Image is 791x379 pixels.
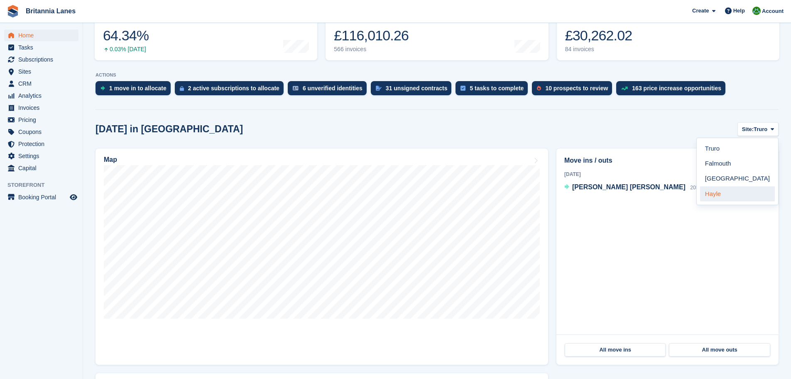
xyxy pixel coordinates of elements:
img: contract_signature_icon-13c848040528278c33f63329250d36e43548de30e8caae1d1a13099fd9432cc5.svg [376,86,382,91]
div: 163 price increase opportunities [632,85,721,92]
img: stora-icon-8386f47178a22dfd0bd8f6a31ec36ba5ce8667c1dd55bd0f319d3a0aa187defe.svg [7,5,19,17]
div: 566 invoices [334,46,409,53]
img: task-75834270c22a3079a89374b754ae025e5fb1db73e45f91037f5363f120a921f8.svg [460,86,465,91]
span: Create [692,7,709,15]
img: prospect-51fa495bee0391a8d652442698ab0144808aea92771e9ea1ae160a38d050c398.svg [537,86,541,91]
span: Booking Portal [18,191,68,203]
a: menu [4,191,78,203]
a: All move ins [565,343,666,357]
span: CRM [18,78,68,89]
div: 0.03% [DATE] [103,46,149,53]
div: 6 unverified identities [303,85,362,92]
div: 1 move in to allocate [109,85,167,92]
a: menu [4,150,78,162]
a: menu [4,42,78,53]
span: Protection [18,138,68,150]
a: Falmouth [700,156,775,171]
span: Analytics [18,90,68,102]
a: 2 active subscriptions to allocate [175,81,288,99]
div: 64.34% [103,27,149,44]
a: Map [96,149,548,365]
p: ACTIONS [96,72,779,78]
div: 10 prospects to review [545,85,608,92]
a: Hayle [700,186,775,201]
a: 1 move in to allocate [96,81,175,99]
img: Matt Lane [752,7,761,15]
img: move_ins_to_allocate_icon-fdf77a2bb77ea45bf5b3d319d69a93e2d87916cf1d5bf7949dd705db3b84f3ca.svg [100,86,105,91]
a: All move outs [669,343,770,357]
a: Britannia Lanes [22,4,79,18]
a: 10 prospects to review [532,81,616,99]
a: menu [4,138,78,150]
a: menu [4,54,78,65]
h2: Move ins / outs [564,156,771,166]
div: 5 tasks to complete [470,85,524,92]
a: menu [4,90,78,102]
span: Subscriptions [18,54,68,65]
span: Help [733,7,745,15]
a: menu [4,102,78,114]
a: Awaiting payment £30,262.02 84 invoices [557,7,779,60]
a: Preview store [69,192,78,202]
a: Truro [700,141,775,156]
a: menu [4,66,78,77]
span: Account [762,7,784,15]
span: Settings [18,150,68,162]
span: Home [18,30,68,41]
img: active_subscription_to_allocate_icon-d502201f5373d7db506a760aba3b589e785aa758c864c3986d89f69b8ff3... [180,86,184,91]
span: Pricing [18,114,68,126]
img: verify_identity-adf6edd0f0f0b5bbfe63781bf79b02c33cf7c696d77639b501bdc392416b5a36.svg [293,86,299,91]
h2: [DATE] in [GEOGRAPHIC_DATA] [96,124,243,135]
span: Capital [18,162,68,174]
a: [PERSON_NAME] [PERSON_NAME] 2056 [564,182,701,193]
span: Invoices [18,102,68,114]
div: £116,010.26 [334,27,409,44]
a: Month-to-date sales £116,010.26 566 invoices [326,7,548,60]
div: 84 invoices [565,46,632,53]
span: Sites [18,66,68,77]
a: menu [4,162,78,174]
a: menu [4,114,78,126]
span: [PERSON_NAME] [PERSON_NAME] [572,183,686,191]
span: Tasks [18,42,68,53]
span: Truro [754,125,767,134]
a: 5 tasks to complete [455,81,532,99]
img: price_increase_opportunities-93ffe204e8149a01c8c9dc8f82e8f89637d9d84a8eef4429ea346261dce0b2c0.svg [621,87,628,90]
h2: Map [104,156,117,163]
div: 2 active subscriptions to allocate [188,85,279,92]
a: menu [4,30,78,41]
a: 31 unsigned contracts [371,81,456,99]
span: Coupons [18,126,68,138]
div: £30,262.02 [565,27,632,44]
a: menu [4,78,78,89]
a: 163 price increase opportunities [616,81,730,99]
span: Site: [742,125,754,134]
span: 2056 [690,185,701,191]
a: menu [4,126,78,138]
a: Occupancy 64.34% 0.03% [DATE] [95,7,317,60]
a: 6 unverified identities [288,81,371,99]
a: [GEOGRAPHIC_DATA] [700,171,775,186]
span: Storefront [7,181,83,189]
button: Site: Truro [737,122,779,136]
div: 31 unsigned contracts [386,85,448,92]
div: [DATE] [564,171,771,178]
